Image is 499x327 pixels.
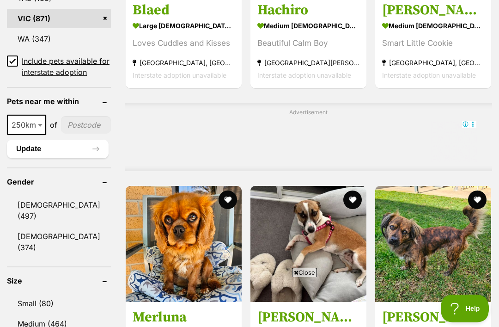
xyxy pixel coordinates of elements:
span: 250km [8,118,45,131]
button: Update [7,140,109,158]
a: VIC (871) [7,9,111,28]
strong: [GEOGRAPHIC_DATA], [GEOGRAPHIC_DATA] [133,56,235,69]
img: Lillie Uffelman - Jack Russell Terrier Dog [250,186,366,302]
div: Beautiful Calm Boy [257,37,359,49]
iframe: Help Scout Beacon - Open [441,295,490,322]
iframe: Advertisement [140,120,477,162]
div: Advertisement [125,103,492,171]
span: Interstate adoption unavailable [133,71,226,79]
a: Include pets available for interstate adoption [7,56,111,78]
div: Loves Cuddles and Kisses [133,37,235,49]
span: Include pets available for interstate adoption [22,56,111,78]
span: Close [292,268,317,277]
input: postcode [61,116,111,134]
h3: [PERSON_NAME] [382,1,484,19]
div: Smart Little Cookie [382,37,484,49]
h3: Hachiro [257,1,359,19]
strong: large [DEMOGRAPHIC_DATA] Dog [133,19,235,32]
iframe: Advertisement [81,281,418,322]
strong: [GEOGRAPHIC_DATA][PERSON_NAME][GEOGRAPHIC_DATA] [257,56,359,69]
span: of [50,119,57,130]
img: Broski - Dachshund x Border Collie Dog [375,186,491,302]
a: Small (80) [7,294,111,313]
h3: Blaed [133,1,235,19]
strong: medium [DEMOGRAPHIC_DATA] Dog [257,19,359,32]
header: Size [7,277,111,285]
span: Interstate adoption unavailable [382,71,476,79]
a: [DEMOGRAPHIC_DATA] (497) [7,195,111,226]
button: favourite [219,191,237,209]
h3: [PERSON_NAME] [382,308,484,326]
a: WA (347) [7,29,111,49]
header: Pets near me within [7,97,111,105]
a: [DEMOGRAPHIC_DATA] (374) [7,227,111,257]
button: favourite [468,191,487,209]
img: Merluna - Cavalier King Charles Spaniel Dog [126,186,242,302]
span: 250km [7,115,46,135]
strong: [GEOGRAPHIC_DATA], [GEOGRAPHIC_DATA] [382,56,484,69]
span: Interstate adoption unavailable [257,71,351,79]
header: Gender [7,178,111,186]
button: favourite [343,191,362,209]
strong: medium [DEMOGRAPHIC_DATA] Dog [382,19,484,32]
